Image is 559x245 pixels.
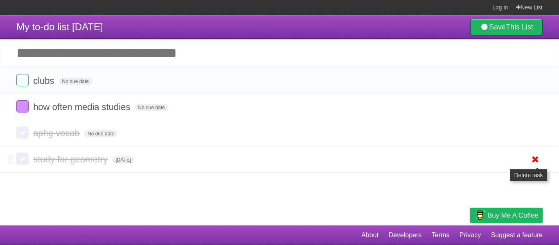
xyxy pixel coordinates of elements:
span: No due date [59,78,92,85]
img: Buy me a coffee [474,208,485,222]
span: [DATE] [112,156,134,164]
span: aphg vocab [33,128,82,138]
span: My to-do list [DATE] [16,21,103,32]
a: Terms [432,227,450,243]
a: About [361,227,379,243]
label: Done [16,100,29,112]
a: Suggest a feature [491,227,543,243]
b: This List [506,23,533,31]
label: Done [16,153,29,165]
a: Buy me a coffee [470,208,543,223]
label: Done [16,74,29,86]
span: No due date [135,104,168,111]
span: Buy me a coffee [487,208,539,223]
span: how often media studies [33,102,132,112]
span: clubs [33,76,56,86]
a: Privacy [460,227,481,243]
a: Developers [388,227,422,243]
span: study for geometry [33,154,110,164]
span: No due date [84,130,117,137]
label: Done [16,126,29,139]
a: SaveThis List [470,19,543,35]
